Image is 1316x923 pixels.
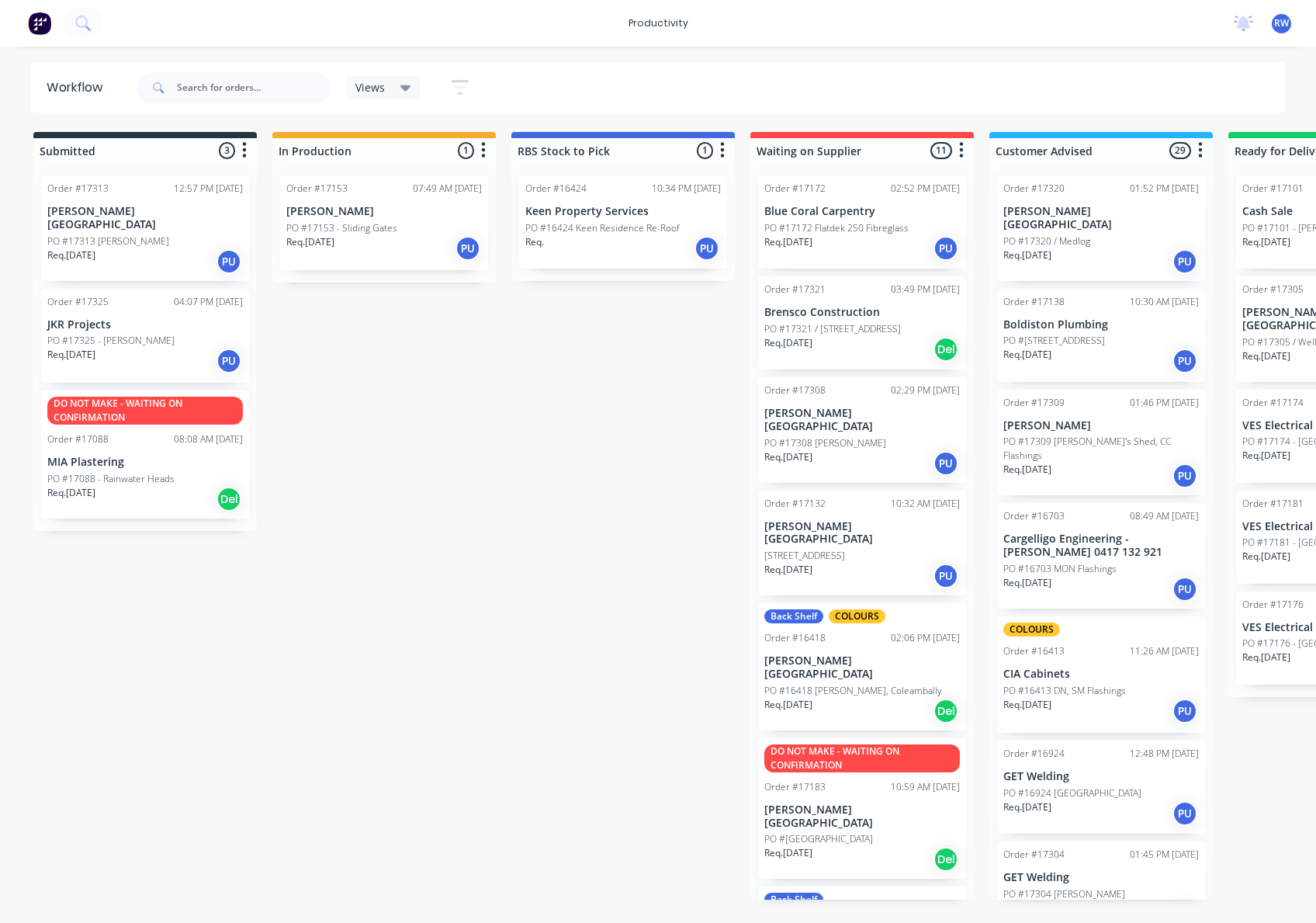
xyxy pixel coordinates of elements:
p: GET Welding [1003,871,1199,884]
div: COLOURSOrder #1641311:26 AM [DATE]CIA CabinetsPO #16413 DN, SM FlashingsReq.[DATE]PU [997,616,1205,733]
p: Boldiston Plumbing [1003,318,1199,331]
p: Req. [DATE] [286,235,334,249]
div: Del [933,337,958,362]
p: GET Welding [1003,770,1199,783]
p: Req. [DATE] [764,698,812,712]
p: [PERSON_NAME][GEOGRAPHIC_DATA] [1003,205,1199,231]
p: Req. [DATE] [764,235,812,249]
p: PO #17304 [PERSON_NAME] [1003,887,1125,901]
p: Req. [DATE] [1242,449,1290,463]
p: JKR Projects [47,318,243,331]
div: Order #17172 [764,182,826,196]
p: Req. [DATE] [1242,550,1290,564]
p: Req. [525,235,544,249]
p: Req. [DATE] [1242,349,1290,363]
p: [PERSON_NAME][GEOGRAPHIC_DATA] [764,654,960,681]
div: PU [1172,801,1197,826]
div: Order #1730802:29 PM [DATE][PERSON_NAME][GEOGRAPHIC_DATA]PO #17308 [PERSON_NAME]Req.[DATE]PU [758,377,966,483]
div: Order #1713210:32 AM [DATE][PERSON_NAME][GEOGRAPHIC_DATA][STREET_ADDRESS]Req.[DATE]PU [758,491,966,596]
p: Req. [DATE] [1003,248,1051,262]
p: Req. [DATE] [1003,698,1051,712]
p: PO #17172 Flatdek 250 Fibreglass [764,221,909,235]
div: PU [933,451,958,476]
p: Req. [DATE] [1242,235,1290,249]
p: Blue Coral Carpentry [764,205,960,218]
div: Order #1732001:52 PM [DATE][PERSON_NAME][GEOGRAPHIC_DATA]PO #17320 / MedlogReq.[DATE]PU [997,175,1205,281]
p: Req. [DATE] [764,450,812,464]
div: Order #17305 [1242,283,1304,297]
div: 08:08 AM [DATE] [174,432,243,446]
div: Order #16413 [1003,644,1065,658]
div: 08:49 AM [DATE] [1130,509,1199,523]
div: 10:59 AM [DATE] [891,780,960,794]
div: 11:26 AM [DATE] [1130,644,1199,658]
div: Back Shelf [764,893,823,907]
p: PO #17309 [PERSON_NAME]'s Shed, CC Flashings [1003,435,1199,463]
div: DO NOT MAKE - WAITING ON CONFIRMATION [764,744,960,772]
img: Factory [28,12,51,35]
div: Order #17313 [47,182,109,196]
p: Keen Property Services [525,205,721,218]
div: 01:46 PM [DATE] [1130,396,1199,410]
p: [STREET_ADDRESS] [764,549,845,563]
div: Order #17325 [47,295,109,309]
div: PU [1172,699,1197,723]
div: Order #17153 [286,182,348,196]
p: [PERSON_NAME][GEOGRAPHIC_DATA] [764,407,960,433]
p: Req. [DATE] [764,336,812,350]
div: 12:48 PM [DATE] [1130,747,1199,761]
span: Views [355,79,385,95]
p: Req. [DATE] [47,348,95,362]
p: CIA Cabinets [1003,668,1199,681]
div: PU [216,349,241,373]
div: Back Shelf [764,609,823,623]
p: [PERSON_NAME] [286,205,482,218]
p: MIA Plastering [47,456,243,469]
p: PO #17325 - [PERSON_NAME] [47,334,175,348]
p: Brensco Construction [764,306,960,319]
div: 07:49 AM [DATE] [413,182,482,196]
div: Order #16424 [525,182,587,196]
p: PO #17153 - Sliding Gates [286,221,397,235]
div: Order #17181 [1242,497,1304,511]
div: Back ShelfCOLOURSOrder #1641802:06 PM [DATE][PERSON_NAME][GEOGRAPHIC_DATA]PO #16418 [PERSON_NAME]... [758,603,966,730]
p: Req. [DATE] [1003,800,1051,814]
div: Order #17174 [1242,396,1304,410]
p: PO #16703 MON Flashings [1003,562,1117,576]
p: PO #17320 / Medlog [1003,234,1090,248]
div: Order #17132 [764,497,826,511]
p: Cargelligo Engineering - [PERSON_NAME] 0417 132 921 [1003,533,1199,559]
p: PO #16424 Keen Residence Re-Roof [525,221,680,235]
p: [PERSON_NAME][GEOGRAPHIC_DATA] [47,205,243,231]
div: PU [694,236,719,261]
p: [PERSON_NAME][GEOGRAPHIC_DATA] [764,803,960,830]
input: Search for orders... [177,72,331,103]
div: Order #17183 [764,780,826,794]
p: [PERSON_NAME][GEOGRAPHIC_DATA] [764,520,960,547]
div: Order #1713810:30 AM [DATE]Boldiston PlumbingPO #[STREET_ADDRESS]Req.[DATE]PU [997,289,1205,382]
p: [PERSON_NAME] [1003,419,1199,432]
div: Order #17304 [1003,848,1065,862]
div: Order #16418 [764,631,826,645]
p: PO #[GEOGRAPHIC_DATA] [764,832,873,846]
div: DO NOT MAKE - WAITING ON CONFIRMATIONOrder #1718310:59 AM [DATE][PERSON_NAME][GEOGRAPHIC_DATA]PO ... [758,738,966,880]
div: PU [216,249,241,274]
div: PU [1172,349,1197,373]
p: Req. [DATE] [1003,576,1051,590]
div: Order #1717202:52 PM [DATE]Blue Coral CarpentryPO #17172 Flatdek 250 FibreglassReq.[DATE]PU [758,175,966,269]
span: RW [1274,16,1289,30]
div: 10:30 AM [DATE] [1130,295,1199,309]
div: Order #1732103:49 PM [DATE]Brensco ConstructionPO #17321 / [STREET_ADDRESS]Req.[DATE]Del [758,276,966,370]
div: 02:29 PM [DATE] [891,383,960,397]
div: PU [933,564,958,588]
p: Req. [DATE] [1242,651,1290,664]
div: 04:07 PM [DATE] [174,295,243,309]
p: Req. [DATE] [47,486,95,500]
p: PO #17313 [PERSON_NAME] [47,234,169,248]
div: COLOURS [829,609,885,623]
div: PU [1172,577,1197,602]
div: Order #1731312:57 PM [DATE][PERSON_NAME][GEOGRAPHIC_DATA]PO #17313 [PERSON_NAME]Req.[DATE]PU [41,175,249,281]
div: Workflow [47,78,110,97]
div: Order #16703 [1003,509,1065,523]
div: Order #17321 [764,283,826,297]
